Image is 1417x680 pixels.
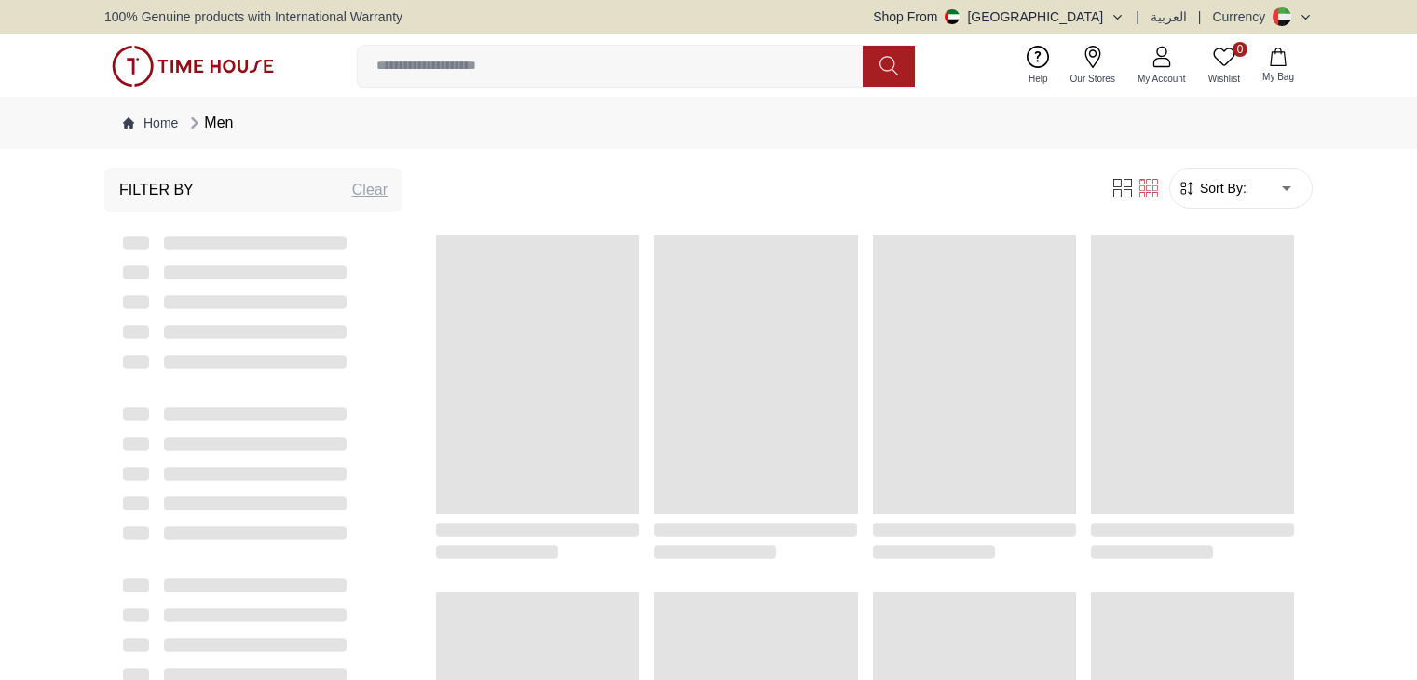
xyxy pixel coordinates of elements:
[1198,7,1202,26] span: |
[1255,70,1301,84] span: My Bag
[119,179,194,201] h3: Filter By
[1017,42,1059,89] a: Help
[1063,72,1123,86] span: Our Stores
[104,97,1313,149] nav: Breadcrumb
[1233,42,1247,57] span: 0
[104,7,402,26] span: 100% Genuine products with International Warranty
[1196,179,1247,197] span: Sort By:
[1059,42,1126,89] a: Our Stores
[1251,44,1305,88] button: My Bag
[123,114,178,132] a: Home
[1151,7,1187,26] button: العربية
[185,112,233,134] div: Men
[1021,72,1056,86] span: Help
[1197,42,1251,89] a: 0Wishlist
[1178,179,1247,197] button: Sort By:
[1130,72,1193,86] span: My Account
[1136,7,1139,26] span: |
[873,7,1124,26] button: Shop From[GEOGRAPHIC_DATA]
[945,9,960,24] img: United Arab Emirates
[112,46,274,87] img: ...
[1212,7,1273,26] div: Currency
[1201,72,1247,86] span: Wishlist
[352,179,388,201] div: Clear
